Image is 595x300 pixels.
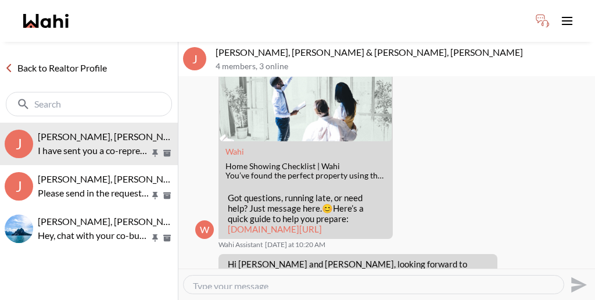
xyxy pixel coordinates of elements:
p: Got questions, running late, or need help? Just message here. Here’s a quick guide to help you pr... [228,192,383,234]
span: [PERSON_NAME], [PERSON_NAME] & [PERSON_NAME] [PERSON_NAME] [38,173,343,184]
button: Send [564,272,590,298]
img: J [5,215,33,243]
button: Archive [161,148,173,158]
time: 2025-09-12T14:20:35.130Z [265,240,325,249]
p: [PERSON_NAME], [PERSON_NAME] & [PERSON_NAME], [PERSON_NAME] [216,47,590,58]
button: Pin [150,233,160,243]
textarea: Type your message [193,280,554,289]
span: Wahi Assistant [218,240,263,249]
input: Search [34,98,146,110]
a: Wahi homepage [23,14,69,28]
div: J [183,47,206,70]
p: Hey, chat with your co-buyer here. [38,228,150,242]
button: Archive [161,233,173,243]
span: [PERSON_NAME], [PERSON_NAME] & [PERSON_NAME] [38,216,269,227]
p: I have sent you a co-representation agreement to review and sign. This document details [PERSON_N... [38,144,150,158]
div: You’ve found the perfect property using the Wahi app. Now what? Book a showing instantly and foll... [225,171,386,181]
div: Jason Brown, Jason & Lauryn Vaz-Brown [5,215,33,243]
button: Archive [161,191,173,201]
button: Toggle open navigation menu [555,9,579,33]
div: Home Showing Checklist | Wahi [225,162,386,172]
button: Pin [150,191,160,201]
p: Please send in the request through the app and we will get working on it! [38,186,150,200]
div: J [5,172,33,201]
p: 4 members , 3 online [216,62,590,72]
div: J [5,130,33,158]
span: [PERSON_NAME], [PERSON_NAME] & [PERSON_NAME], [PERSON_NAME] [38,131,345,142]
p: Hi [PERSON_NAME] and [PERSON_NAME], looking forward to showing you the home [DATE]! I will make t... [228,259,488,290]
span: 😊 [322,203,333,213]
div: W [195,220,214,239]
a: Attachment [225,147,244,156]
button: Pin [150,148,160,158]
img: Home Showing Checklist | Wahi [220,51,392,141]
a: [DOMAIN_NAME][URL] [228,224,322,234]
